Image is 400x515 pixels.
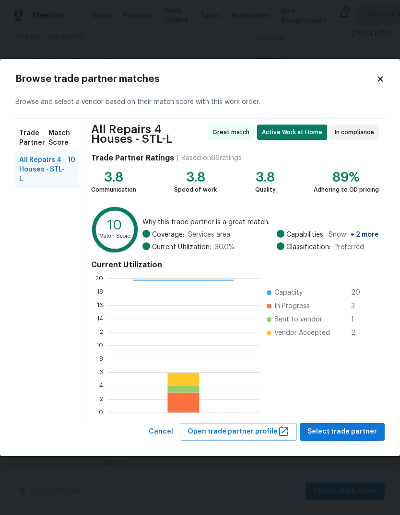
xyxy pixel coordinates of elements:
[174,185,217,195] div: Speed of work
[19,128,48,148] span: Trade Partner
[99,369,103,375] text: 6
[152,230,184,240] span: Coverage:
[274,288,303,298] span: Capacity
[329,230,379,240] span: Snow
[180,423,297,441] button: Open trade partner profile
[68,155,75,184] span: 10
[314,185,379,195] div: Adhering to OD pricing
[212,127,253,137] span: Great match
[99,233,130,239] text: Match Score
[91,185,136,195] div: Communication
[274,328,330,338] span: Vendor Accepted
[174,153,181,163] div: |
[152,242,211,252] span: Current Utilization:
[145,423,177,441] button: Cancel
[351,315,366,324] span: 1
[286,230,325,240] span: Capabilities:
[351,328,366,338] span: 2
[48,128,75,148] span: Match Score
[15,86,385,119] div: Browse and select a vendor based on their match score with this work order.
[174,172,217,182] div: 3.8
[91,172,136,182] div: 3.8
[188,426,289,438] span: Open trade partner profile
[255,172,276,182] div: 3.8
[15,74,376,84] h2: Browse trade partner matches
[314,172,379,182] div: 89%
[97,289,103,295] text: 18
[100,396,103,402] text: 2
[188,230,230,240] span: Services area
[274,315,322,324] span: Sent to vendor
[255,185,276,195] div: Quality
[95,275,103,281] text: 20
[97,329,103,335] text: 12
[99,410,103,415] text: 0
[91,153,174,163] h4: Trade Partner Ratings
[274,301,310,311] span: In Progress
[142,217,379,227] span: Why this trade partner is a great match:
[351,288,366,298] span: 20
[286,242,330,252] span: Classification:
[351,301,366,311] span: 3
[335,127,378,137] span: In compliance
[97,316,103,321] text: 14
[149,426,173,438] span: Cancel
[99,383,103,389] text: 4
[96,343,103,348] text: 10
[262,127,326,137] span: Active Work at Home
[181,153,242,163] div: Based on 66 ratings
[334,242,364,252] span: Preferred
[91,125,205,144] span: All Repairs 4 Houses - STL-L
[300,423,385,441] button: Select trade partner
[350,231,379,238] span: + 2 more
[91,260,379,270] h4: Current Utilization
[107,219,122,232] text: 10
[19,155,68,184] span: All Repairs 4 Houses - STL-L
[307,426,377,438] span: Select trade partner
[99,356,103,362] text: 8
[97,302,103,308] text: 16
[215,242,235,252] span: 30.0 %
